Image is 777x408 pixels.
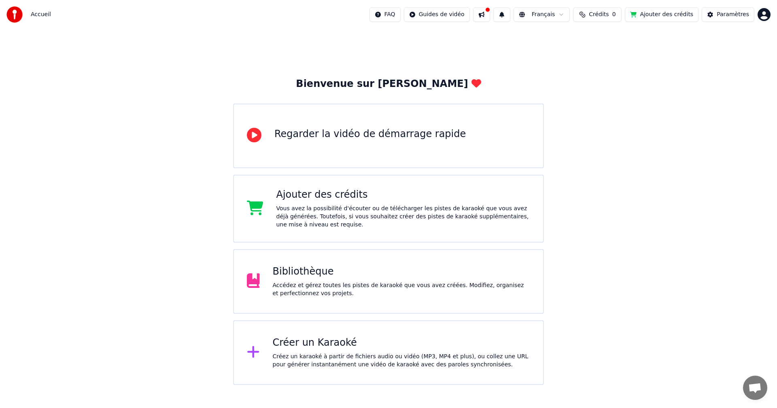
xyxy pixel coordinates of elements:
[31,11,51,19] span: Accueil
[702,7,754,22] button: Paramètres
[589,11,609,19] span: Crédits
[273,281,531,298] div: Accédez et gérez toutes les pistes de karaoké que vous avez créées. Modifiez, organisez et perfec...
[276,188,531,201] div: Ajouter des crédits
[296,78,481,91] div: Bienvenue sur [PERSON_NAME]
[6,6,23,23] img: youka
[612,11,616,19] span: 0
[369,7,401,22] button: FAQ
[717,11,749,19] div: Paramètres
[625,7,698,22] button: Ajouter des crédits
[273,353,531,369] div: Créez un karaoké à partir de fichiers audio ou vidéo (MP3, MP4 et plus), ou collez une URL pour g...
[273,336,531,349] div: Créer un Karaoké
[743,376,767,400] div: Ouvrir le chat
[573,7,622,22] button: Crédits0
[31,11,51,19] nav: breadcrumb
[273,265,531,278] div: Bibliothèque
[404,7,470,22] button: Guides de vidéo
[274,128,466,141] div: Regarder la vidéo de démarrage rapide
[276,205,531,229] div: Vous avez la possibilité d'écouter ou de télécharger les pistes de karaoké que vous avez déjà gén...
